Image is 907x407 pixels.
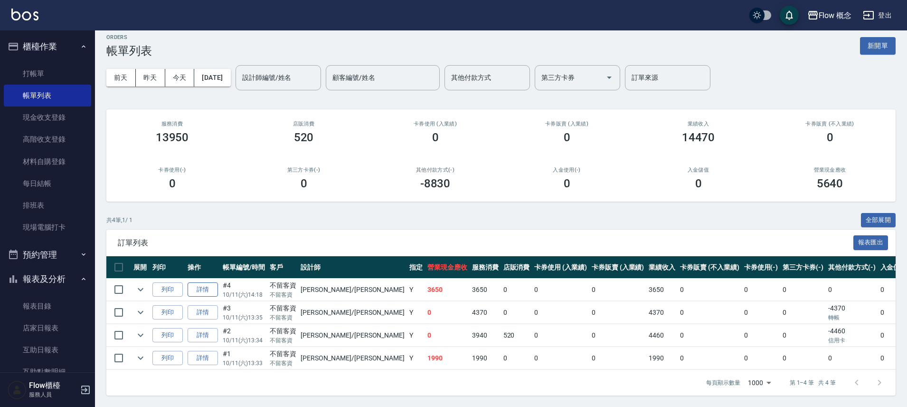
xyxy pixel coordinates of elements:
p: 服務人員 [29,390,77,399]
button: 全部展開 [861,213,896,228]
td: 0 [742,279,781,301]
th: 帳單編號/時間 [220,256,267,279]
a: 互助日報表 [4,339,91,361]
td: 0 [501,347,532,369]
td: #3 [220,301,267,324]
td: 0 [678,279,741,301]
button: 列印 [152,305,183,320]
td: Y [407,324,425,347]
td: 3650 [425,279,470,301]
button: 登出 [859,7,896,24]
th: 設計師 [298,256,407,279]
img: Person [8,380,27,399]
td: Y [407,301,425,324]
h2: 業績收入 [644,121,753,127]
td: 0 [780,301,826,324]
h3: 520 [294,131,314,144]
p: 第 1–4 筆 共 4 筆 [790,378,836,387]
a: 材料自購登錄 [4,151,91,173]
button: 列印 [152,351,183,366]
div: 不留客資 [270,281,296,291]
button: 報表匯出 [853,235,888,250]
button: 昨天 [136,69,165,87]
a: 報表匯出 [853,238,888,247]
a: 店家日報表 [4,317,91,339]
button: [DATE] [194,69,230,87]
p: 不留客資 [270,291,296,299]
h3: 0 [301,177,307,190]
td: 0 [826,279,878,301]
p: 轉帳 [828,313,876,322]
th: 第三方卡券(-) [780,256,826,279]
th: 列印 [150,256,185,279]
td: 0 [780,347,826,369]
p: 10/11 (六) 13:33 [223,359,265,368]
td: 0 [532,301,589,324]
th: 業績收入 [646,256,678,279]
a: 詳情 [188,282,218,297]
h2: 店販消費 [249,121,358,127]
td: [PERSON_NAME] /[PERSON_NAME] [298,279,407,301]
td: 3940 [470,324,501,347]
h2: ORDERS [106,34,152,40]
td: 4370 [646,301,678,324]
td: [PERSON_NAME] /[PERSON_NAME] [298,324,407,347]
th: 營業現金應收 [425,256,470,279]
a: 詳情 [188,351,218,366]
p: 10/11 (六) 13:34 [223,336,265,345]
h3: -8830 [420,177,451,190]
td: 3650 [646,279,678,301]
td: 0 [501,279,532,301]
td: 0 [532,324,589,347]
a: 帳單列表 [4,85,91,107]
th: 客戶 [267,256,299,279]
td: 0 [425,324,470,347]
td: 0 [589,347,647,369]
h2: 其他付款方式(-) [381,167,490,173]
td: #2 [220,324,267,347]
a: 每日結帳 [4,173,91,194]
h2: 第三方卡券(-) [249,167,358,173]
button: expand row [133,328,148,342]
td: 0 [678,301,741,324]
button: 今天 [165,69,195,87]
th: 卡券使用(-) [742,256,781,279]
td: 0 [589,279,647,301]
td: Y [407,279,425,301]
h2: 卡券使用 (入業績) [381,121,490,127]
td: 0 [678,347,741,369]
button: 預約管理 [4,242,91,267]
td: 3650 [470,279,501,301]
td: 0 [589,301,647,324]
h3: 0 [827,131,833,144]
div: 不留客資 [270,303,296,313]
td: [PERSON_NAME] /[PERSON_NAME] [298,301,407,324]
td: 1990 [470,347,501,369]
button: expand row [133,282,148,297]
h3: 0 [695,177,702,190]
h3: 0 [564,131,570,144]
td: 0 [678,324,741,347]
div: 不留客資 [270,326,296,336]
td: -4460 [826,324,878,347]
th: 展開 [131,256,150,279]
h2: 入金使用(-) [512,167,621,173]
div: Flow 概念 [819,10,852,21]
td: 4370 [470,301,501,324]
button: expand row [133,351,148,365]
button: 列印 [152,328,183,343]
td: 1990 [646,347,678,369]
h3: 帳單列表 [106,44,152,58]
div: 不留客資 [270,349,296,359]
h2: 卡券販賣 (入業績) [512,121,621,127]
button: expand row [133,305,148,320]
h5: Flow櫃檯 [29,381,77,390]
p: 信用卡 [828,336,876,345]
th: 指定 [407,256,425,279]
td: Y [407,347,425,369]
a: 排班表 [4,194,91,216]
p: 10/11 (六) 13:35 [223,313,265,322]
td: 0 [589,324,647,347]
h3: 0 [564,177,570,190]
h3: 13950 [156,131,189,144]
